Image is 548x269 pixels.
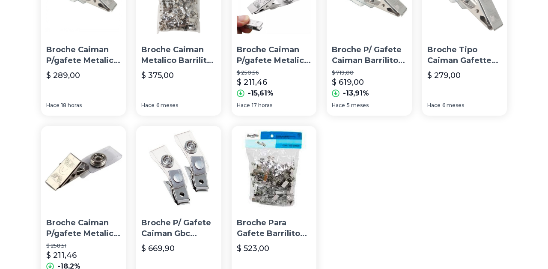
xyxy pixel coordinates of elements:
[141,242,175,254] p: $ 669,90
[136,126,221,211] img: Broche P/ Gafete Caiman Gbc Metalico Paquete 100 Piezas
[442,102,464,109] span: 6 meses
[237,45,311,66] p: Broche Caiman P/gafete Metalico 100 Piezas Oficina Escolar
[347,102,369,109] span: 5 meses
[46,242,121,249] p: $ 258,51
[237,102,250,109] span: Hace
[332,45,406,66] p: Broche P/ Gafete Caiman Barrilito Metal 1 Paquete 100 Piezas
[248,88,274,99] p: -15,61%
[237,69,311,76] p: $ 250,56
[141,102,155,109] span: Hace
[141,45,216,66] p: Broche Caiman Metalico Barrilito Para Gafete 100 Piezas
[46,249,77,261] p: $ 211,46
[237,218,311,239] p: Broche Para Gafete Barrilito Cai501 100 Pzs Caiman Metalico
[427,69,461,81] p: $ 279,00
[46,218,121,239] p: Broche Caiman P/gafete Metalico 100 Piezas Oficina Escolar
[332,69,406,76] p: $ 719,00
[252,102,272,109] span: 17 horas
[343,88,369,99] p: -13,91%
[332,76,364,88] p: $ 619,00
[427,102,441,109] span: Hace
[46,69,80,81] p: $ 289,00
[332,102,345,109] span: Hace
[41,126,126,211] img: Broche Caiman P/gafete Metalico 100 Piezas Oficina Escolar
[156,102,178,109] span: 6 meses
[61,102,82,109] span: 18 horas
[141,218,216,239] p: Broche P/ Gafete Caiman Gbc Metalico Paquete 100 Piezas
[232,126,316,211] img: Broche Para Gafete Barrilito Cai501 100 Pzs Caiman Metalico
[46,102,60,109] span: Hace
[46,45,121,66] p: Broche Caiman P/gafete Metalico 100 Piezas Oficina Escolar
[141,69,174,81] p: $ 375,00
[237,242,269,254] p: $ 523,00
[237,76,267,88] p: $ 211,46
[427,45,502,66] p: Broche Tipo Caiman Gafette Lote De 100 Pieza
